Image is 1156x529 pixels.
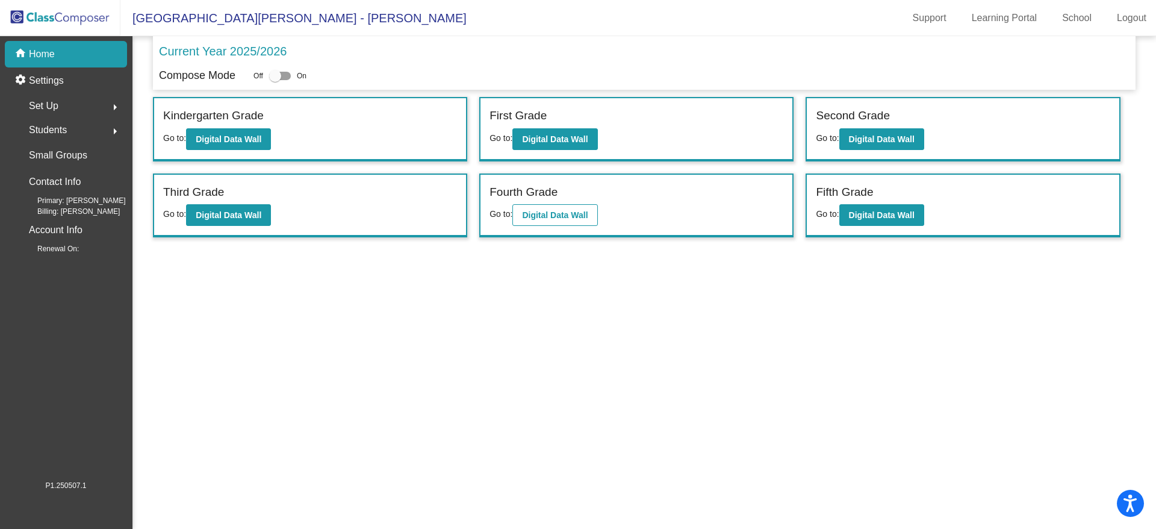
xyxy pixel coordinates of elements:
b: Digital Data Wall [196,210,261,220]
span: Go to: [489,133,512,143]
mat-icon: arrow_right [108,124,122,139]
span: Primary: [PERSON_NAME] [18,195,126,206]
span: Set Up [29,98,58,114]
p: Settings [29,74,64,88]
label: Fifth Grade [816,184,873,201]
p: Current Year 2025/2026 [159,42,287,60]
button: Digital Data Wall [839,128,924,150]
p: Contact Info [29,174,81,190]
b: Digital Data Wall [522,210,588,220]
mat-icon: settings [14,74,29,88]
b: Digital Data Wall [196,134,261,144]
b: Digital Data Wall [849,210,915,220]
button: Digital Data Wall [512,204,597,226]
span: Go to: [816,209,839,219]
p: Account Info [29,222,82,239]
button: Digital Data Wall [186,128,271,150]
b: Digital Data Wall [522,134,588,144]
label: First Grade [489,107,547,125]
label: Second Grade [816,107,890,125]
label: Kindergarten Grade [163,107,264,125]
mat-icon: home [14,47,29,61]
span: On [297,70,306,81]
b: Digital Data Wall [849,134,915,144]
button: Digital Data Wall [839,204,924,226]
a: Logout [1107,8,1156,28]
span: Go to: [163,133,186,143]
p: Small Groups [29,147,87,164]
a: School [1052,8,1101,28]
button: Digital Data Wall [512,128,597,150]
span: [GEOGRAPHIC_DATA][PERSON_NAME] - [PERSON_NAME] [120,8,467,28]
span: Students [29,122,67,139]
label: Third Grade [163,184,224,201]
mat-icon: arrow_right [108,100,122,114]
p: Home [29,47,55,61]
a: Support [903,8,956,28]
span: Go to: [163,209,186,219]
p: Compose Mode [159,67,235,84]
label: Fourth Grade [489,184,558,201]
span: Renewal On: [18,243,79,254]
a: Learning Portal [962,8,1047,28]
span: Go to: [816,133,839,143]
span: Go to: [489,209,512,219]
span: Billing: [PERSON_NAME] [18,206,120,217]
button: Digital Data Wall [186,204,271,226]
span: Off [253,70,263,81]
